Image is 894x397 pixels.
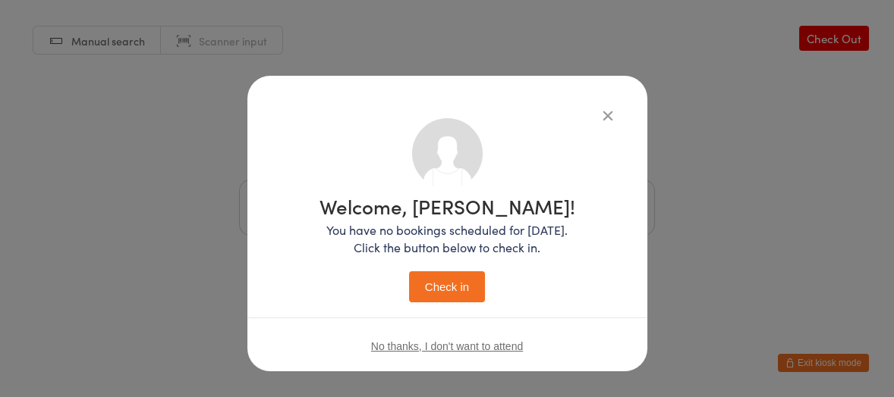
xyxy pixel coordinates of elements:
p: You have no bookings scheduled for [DATE]. Click the button below to check in. [320,221,575,256]
img: no_photo.png [412,118,483,189]
button: Check in [409,271,485,302]
button: No thanks, I don't want to attend [371,340,523,352]
h1: Welcome, [PERSON_NAME]! [320,196,575,216]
